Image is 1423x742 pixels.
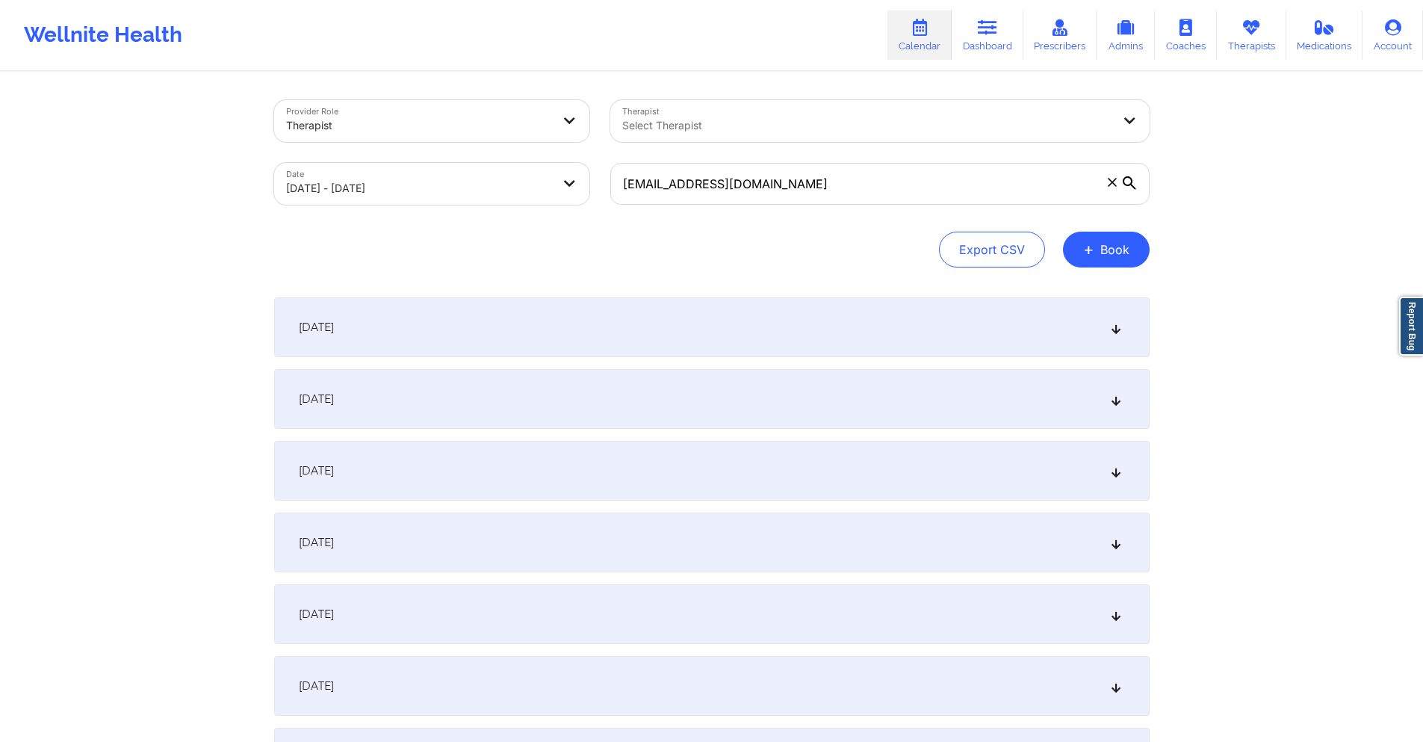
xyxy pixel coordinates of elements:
a: Account [1362,10,1423,60]
a: Dashboard [952,10,1023,60]
span: + [1083,245,1094,253]
a: Admins [1097,10,1155,60]
span: [DATE] [299,607,334,622]
button: Export CSV [939,232,1045,268]
span: [DATE] [299,463,334,478]
span: [DATE] [299,392,334,406]
span: [DATE] [299,678,334,693]
a: Therapists [1217,10,1286,60]
a: Prescribers [1023,10,1097,60]
input: Search by patient email [610,163,1150,205]
a: Medications [1286,10,1363,60]
a: Coaches [1155,10,1217,60]
span: [DATE] [299,535,334,550]
span: [DATE] [299,320,334,335]
a: Report Bug [1399,297,1423,356]
div: Therapist [286,109,552,142]
button: +Book [1063,232,1150,268]
div: [DATE] - [DATE] [286,172,552,205]
a: Calendar [887,10,952,60]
